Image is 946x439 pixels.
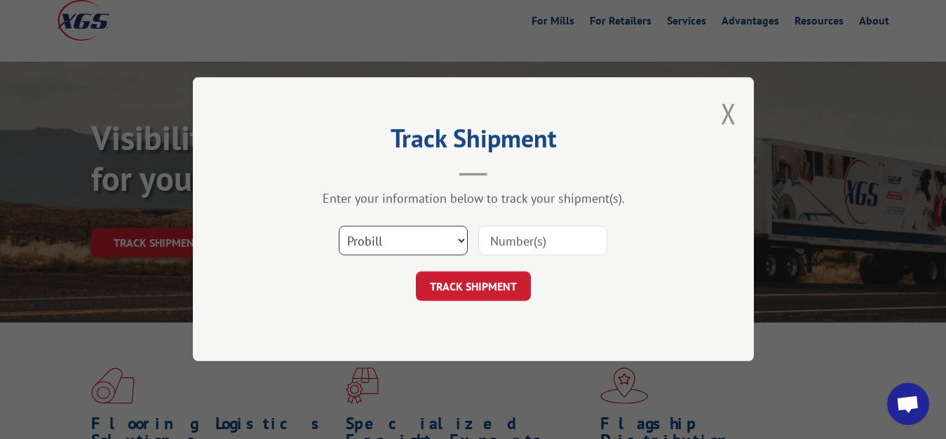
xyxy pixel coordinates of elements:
h2: Track Shipment [263,128,684,155]
input: Number(s) [478,227,607,256]
button: Close modal [721,95,736,132]
a: Open chat [887,383,929,425]
div: Enter your information below to track your shipment(s). [263,191,684,207]
button: TRACK SHIPMENT [416,272,531,302]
